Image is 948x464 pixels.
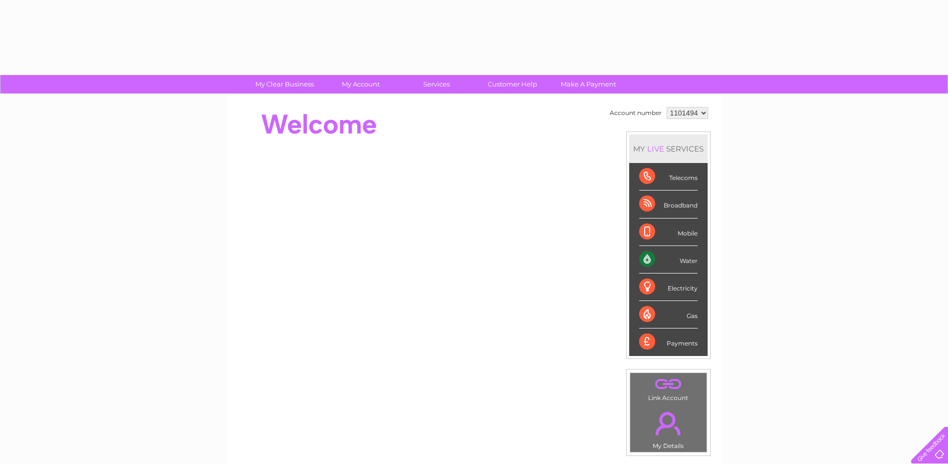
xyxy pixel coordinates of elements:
[633,375,704,393] a: .
[639,246,698,273] div: Water
[639,328,698,355] div: Payments
[639,301,698,328] div: Gas
[629,134,708,163] div: MY SERVICES
[639,273,698,301] div: Electricity
[319,75,402,93] a: My Account
[645,144,666,153] div: LIVE
[633,406,704,441] a: .
[243,75,326,93] a: My Clear Business
[630,372,707,404] td: Link Account
[639,163,698,190] div: Telecoms
[547,75,630,93] a: Make A Payment
[471,75,554,93] a: Customer Help
[639,190,698,218] div: Broadband
[630,403,707,452] td: My Details
[639,218,698,246] div: Mobile
[607,104,664,121] td: Account number
[395,75,478,93] a: Services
